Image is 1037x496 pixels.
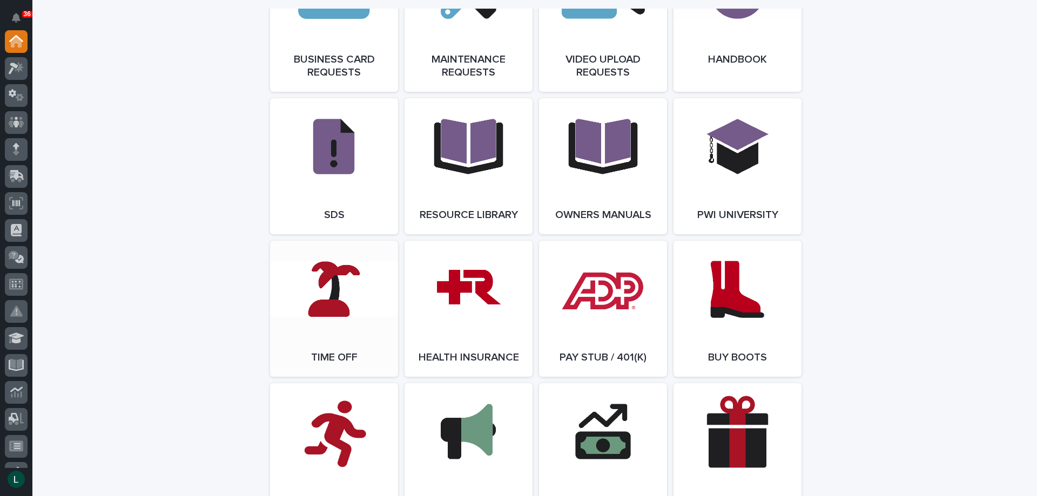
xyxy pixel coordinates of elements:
[270,98,398,234] a: SDS
[24,10,31,18] p: 36
[270,241,398,377] a: Time Off
[539,98,667,234] a: Owners Manuals
[5,6,28,29] button: Notifications
[674,241,802,377] a: Buy Boots
[5,468,28,491] button: users-avatar
[405,241,533,377] a: Health Insurance
[539,241,667,377] a: Pay Stub / 401(k)
[14,13,28,30] div: Notifications36
[674,98,802,234] a: PWI University
[405,98,533,234] a: Resource Library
